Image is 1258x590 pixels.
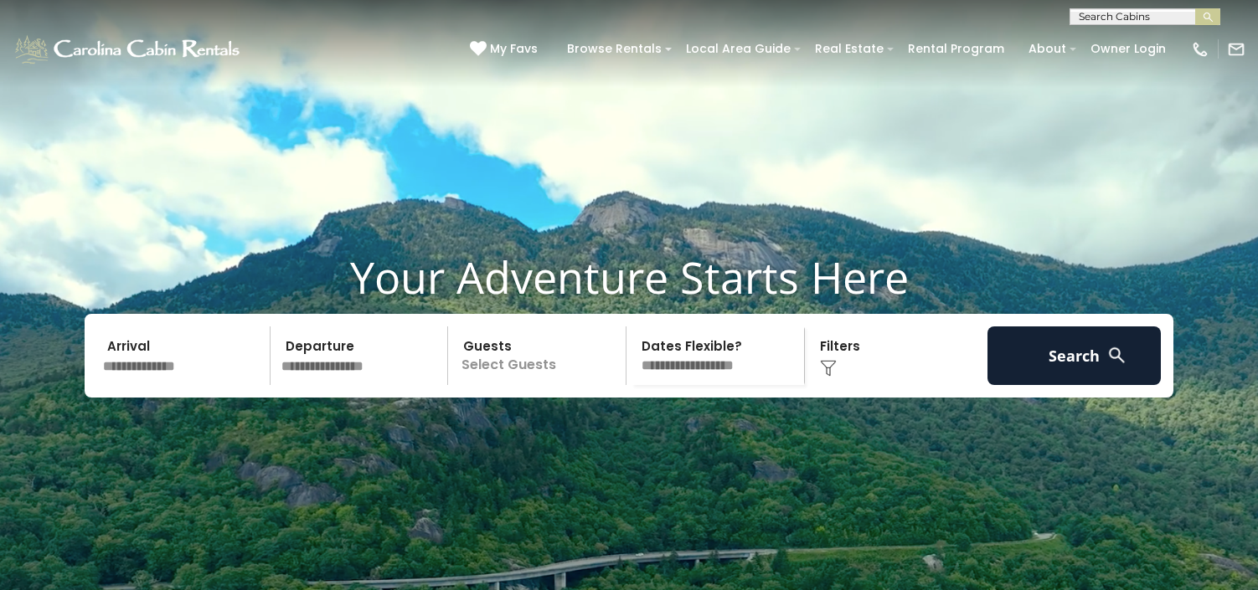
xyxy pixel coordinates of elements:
[1191,40,1209,59] img: phone-regular-white.png
[807,36,892,62] a: Real Estate
[490,40,538,58] span: My Favs
[678,36,799,62] a: Local Area Guide
[453,326,626,385] p: Select Guests
[13,251,1245,303] h1: Your Adventure Starts Here
[13,33,245,66] img: White-1-1-2.png
[1106,345,1127,366] img: search-regular-white.png
[820,360,837,377] img: filter--v1.png
[1082,36,1174,62] a: Owner Login
[1020,36,1075,62] a: About
[470,40,542,59] a: My Favs
[987,326,1161,385] button: Search
[1227,40,1245,59] img: mail-regular-white.png
[900,36,1013,62] a: Rental Program
[559,36,670,62] a: Browse Rentals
